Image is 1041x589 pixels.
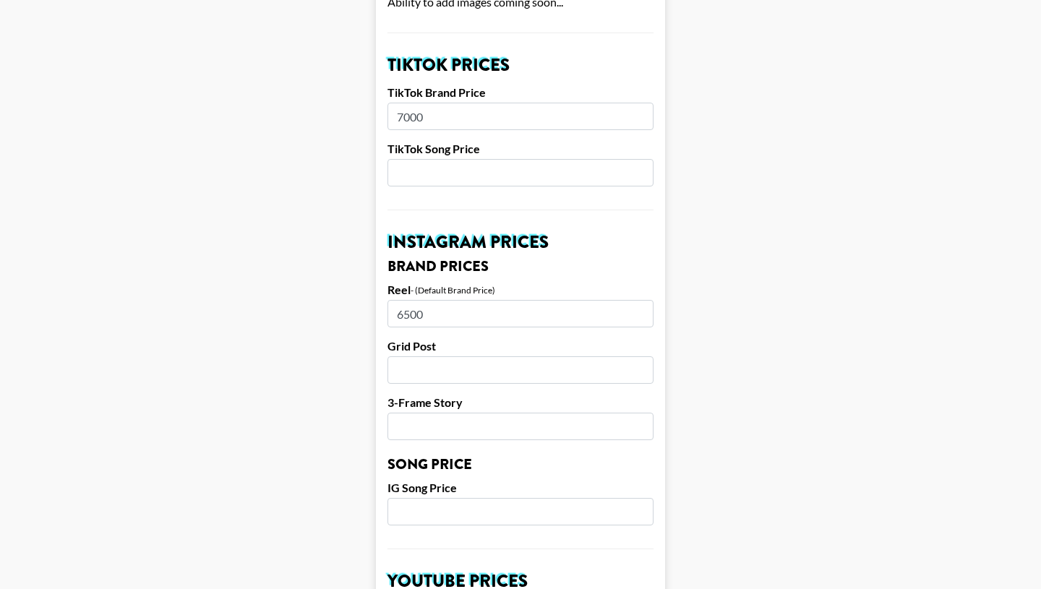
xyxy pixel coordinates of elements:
[387,395,654,410] label: 3-Frame Story
[387,56,654,74] h2: TikTok Prices
[387,457,654,472] h3: Song Price
[387,283,411,297] label: Reel
[387,85,654,100] label: TikTok Brand Price
[387,339,654,353] label: Grid Post
[387,142,654,156] label: TikTok Song Price
[387,481,654,495] label: IG Song Price
[411,285,495,296] div: - (Default Brand Price)
[387,233,654,251] h2: Instagram Prices
[387,259,654,274] h3: Brand Prices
